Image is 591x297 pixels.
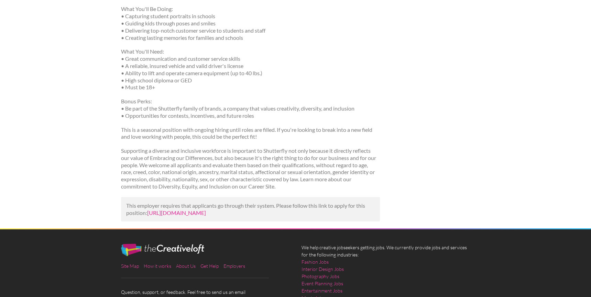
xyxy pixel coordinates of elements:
a: Get Help [200,263,219,269]
img: The Creative Loft [121,244,204,256]
a: Entertainment Jobs [302,287,342,294]
p: What You'll Need: • Great communication and customer service skills • A reliable, insured vehicle... [121,48,380,91]
a: Site Map [121,263,139,269]
p: This is a seasonal position with ongoing hiring until roles are filled. If you're looking to brea... [121,126,380,141]
p: Bonus Perks: • Be part of the Shutterfly family of brands, a company that values creativity, dive... [121,98,380,119]
a: About Us [176,263,196,269]
a: Interior Design Jobs [302,265,344,273]
a: Employers [223,263,245,269]
p: This employer requires that applicants go through their system. Please follow this link to apply ... [126,202,375,217]
a: Fashion Jobs [302,258,329,265]
a: [URL][DOMAIN_NAME] [147,209,206,216]
a: Photography Jobs [302,273,339,280]
p: What You'll Be Doing: • Capturing student portraits in schools • Guiding kids through poses and s... [121,5,380,41]
a: Event Planning Jobs [302,280,343,287]
a: How it works [144,263,171,269]
p: Supporting a diverse and inclusive workforce is important to Shutterfly not only because it direc... [121,147,380,190]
